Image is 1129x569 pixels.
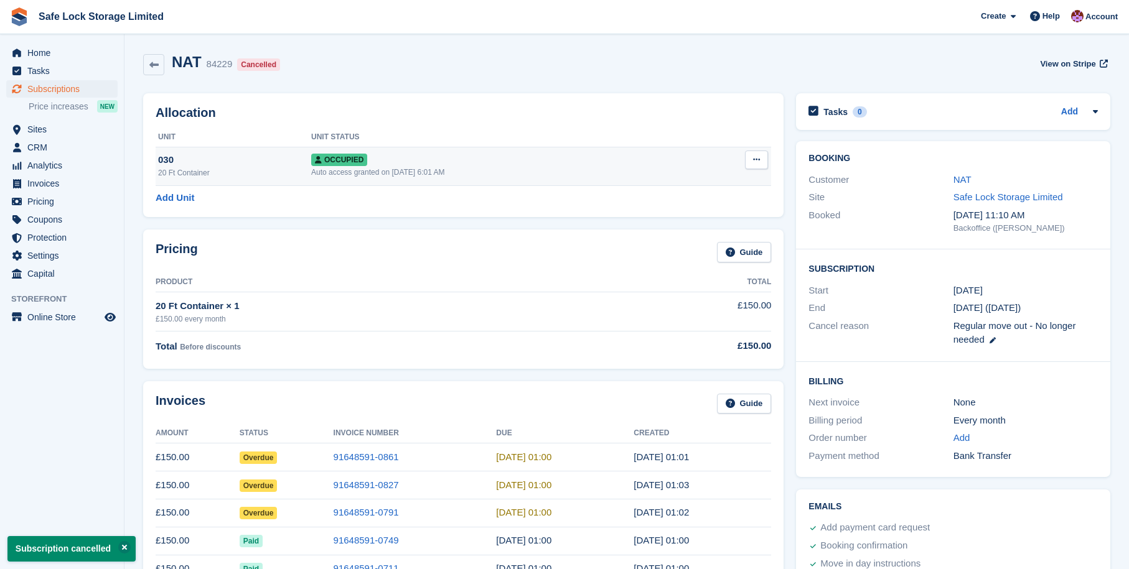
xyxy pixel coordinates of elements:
div: [DATE] 11:10 AM [953,208,1098,223]
a: menu [6,62,118,80]
h2: Billing [808,374,1098,387]
h2: Invoices [156,394,205,414]
div: Booked [808,208,953,234]
h2: Subscription [808,262,1098,274]
div: 0 [853,106,867,118]
span: Home [27,44,102,62]
span: View on Stripe [1040,58,1095,70]
div: Backoffice ([PERSON_NAME]) [953,222,1098,234]
th: Unit Status [311,127,696,147]
span: Account [1085,11,1118,23]
span: Regular move out - No longer needed [953,320,1076,345]
div: Every month [953,414,1098,428]
th: Unit [156,127,311,147]
span: Sites [27,121,102,138]
span: Online Store [27,308,102,326]
a: menu [6,229,118,246]
time: 2025-09-26 00:01:13 UTC [634,451,689,462]
h2: Pricing [156,242,198,262]
time: 2025-07-27 00:00:00 UTC [496,507,551,517]
th: Created [634,423,771,443]
span: Capital [27,265,102,282]
a: Add [953,431,970,445]
span: [DATE] ([DATE]) [953,302,1021,313]
a: Add [1061,105,1078,119]
div: 030 [158,153,311,167]
div: Next invoice [808,396,953,410]
a: menu [6,139,118,156]
a: View on Stripe [1035,53,1110,74]
div: End [808,301,953,315]
span: Coupons [27,211,102,228]
span: Subscriptions [27,80,102,98]
time: 2025-07-26 00:02:11 UTC [634,507,689,517]
span: Paid [240,535,263,547]
img: stora-icon-8386f47178a22dfd0bd8f6a31ec36ba5ce8667c1dd55bd0f319d3a0aa187defe.svg [10,7,29,26]
time: 2025-06-26 00:00:28 UTC [634,535,689,545]
a: menu [6,265,118,282]
span: Occupied [311,154,367,166]
span: Invoices [27,175,102,192]
time: 2025-08-27 00:00:00 UTC [496,479,551,490]
h2: Booking [808,154,1098,164]
a: Price increases NEW [29,99,118,113]
span: Help [1042,10,1060,22]
a: menu [6,80,118,98]
a: Guide [717,394,772,414]
th: Product [156,272,597,292]
div: Booking confirmation [820,539,907,553]
th: Status [240,423,334,443]
span: Total [156,341,177,351]
img: Toni Ebong [1071,10,1084,22]
a: 91648591-0791 [334,507,399,517]
th: Invoice Number [334,423,497,443]
time: 2025-05-26 00:00:00 UTC [953,284,983,298]
a: menu [6,211,118,228]
span: Pricing [27,193,102,210]
div: Start [808,284,953,298]
div: NEW [97,100,118,113]
h2: Emails [808,502,1098,512]
div: Order number [808,431,953,445]
span: Create [981,10,1006,22]
a: 91648591-0827 [334,479,399,490]
time: 2025-06-27 00:00:00 UTC [496,535,551,545]
th: Due [496,423,634,443]
h2: Tasks [823,106,848,118]
span: Overdue [240,451,278,464]
div: Billing period [808,414,953,428]
div: Cancelled [237,58,280,71]
time: 2025-08-26 00:03:09 UTC [634,479,689,490]
a: 91648591-0749 [334,535,399,545]
div: Site [808,190,953,205]
a: menu [6,121,118,138]
a: NAT [953,174,972,185]
td: £150.00 [156,527,240,555]
span: Tasks [27,62,102,80]
a: Guide [717,242,772,262]
th: Amount [156,423,240,443]
div: 20 Ft Container [158,167,311,178]
div: £150.00 [597,339,771,353]
h2: NAT [172,53,202,70]
span: CRM [27,139,102,156]
span: Price increases [29,101,88,113]
a: menu [6,175,118,192]
a: Preview store [103,310,118,325]
div: Payment method [808,449,953,463]
p: Subscription cancelled [7,536,136,562]
td: £150.00 [156,471,240,499]
div: Add payment card request [820,520,930,535]
td: £150.00 [156,499,240,527]
span: Analytics [27,157,102,174]
div: 20 Ft Container × 1 [156,299,597,313]
a: Safe Lock Storage Limited [953,192,1063,202]
span: Before discounts [180,343,241,351]
span: Protection [27,229,102,246]
div: Customer [808,173,953,187]
a: Add Unit [156,191,194,205]
a: menu [6,44,118,62]
div: Bank Transfer [953,449,1098,463]
a: menu [6,247,118,264]
a: menu [6,157,118,174]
